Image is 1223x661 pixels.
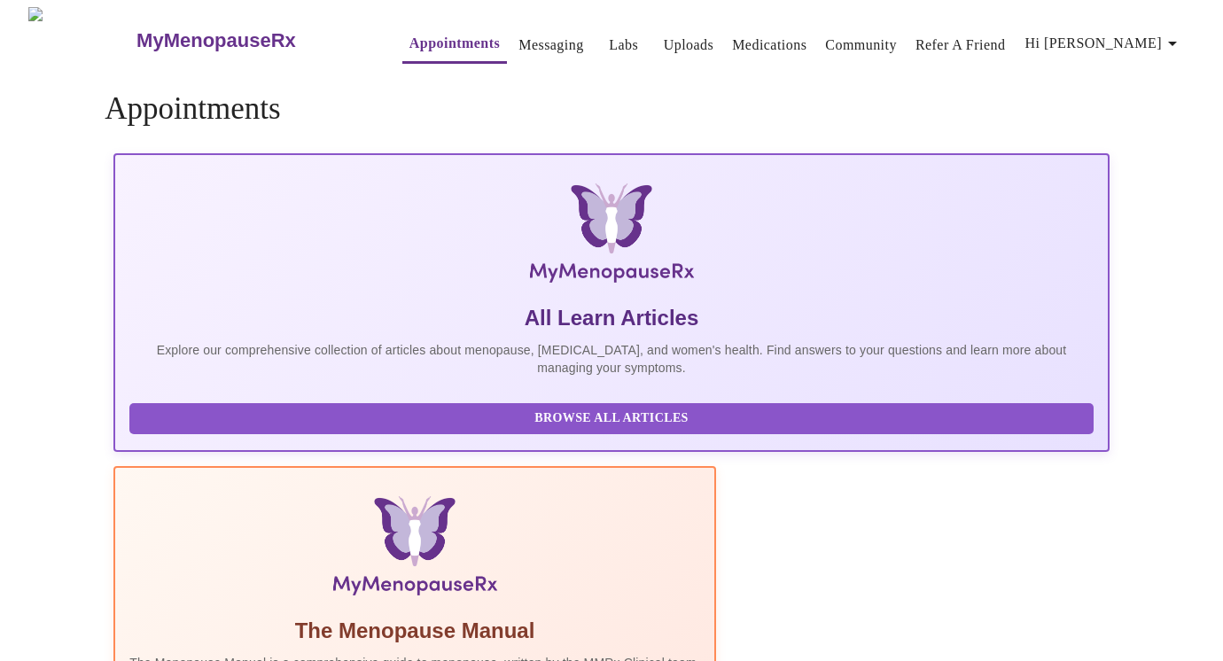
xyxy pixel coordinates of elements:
[915,33,1006,58] a: Refer a Friend
[908,27,1013,63] button: Refer a Friend
[1025,31,1183,56] span: Hi [PERSON_NAME]
[129,341,1094,377] p: Explore our comprehensive collection of articles about menopause, [MEDICAL_DATA], and women's hea...
[664,33,714,58] a: Uploads
[818,27,904,63] button: Community
[135,10,367,72] a: MyMenopauseRx
[136,29,296,52] h3: MyMenopauseRx
[409,31,500,56] a: Appointments
[518,33,583,58] a: Messaging
[511,27,590,63] button: Messaging
[105,91,1118,127] h4: Appointments
[220,496,609,603] img: Menopause Manual
[725,27,814,63] button: Medications
[825,33,897,58] a: Community
[28,7,135,74] img: MyMenopauseRx Logo
[596,27,652,63] button: Labs
[1018,26,1190,61] button: Hi [PERSON_NAME]
[732,33,806,58] a: Medications
[657,27,721,63] button: Uploads
[279,183,944,290] img: MyMenopauseRx Logo
[147,408,1076,430] span: Browse All Articles
[609,33,638,58] a: Labs
[129,409,1098,424] a: Browse All Articles
[129,304,1094,332] h5: All Learn Articles
[129,403,1094,434] button: Browse All Articles
[129,617,700,645] h5: The Menopause Manual
[402,26,507,64] button: Appointments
